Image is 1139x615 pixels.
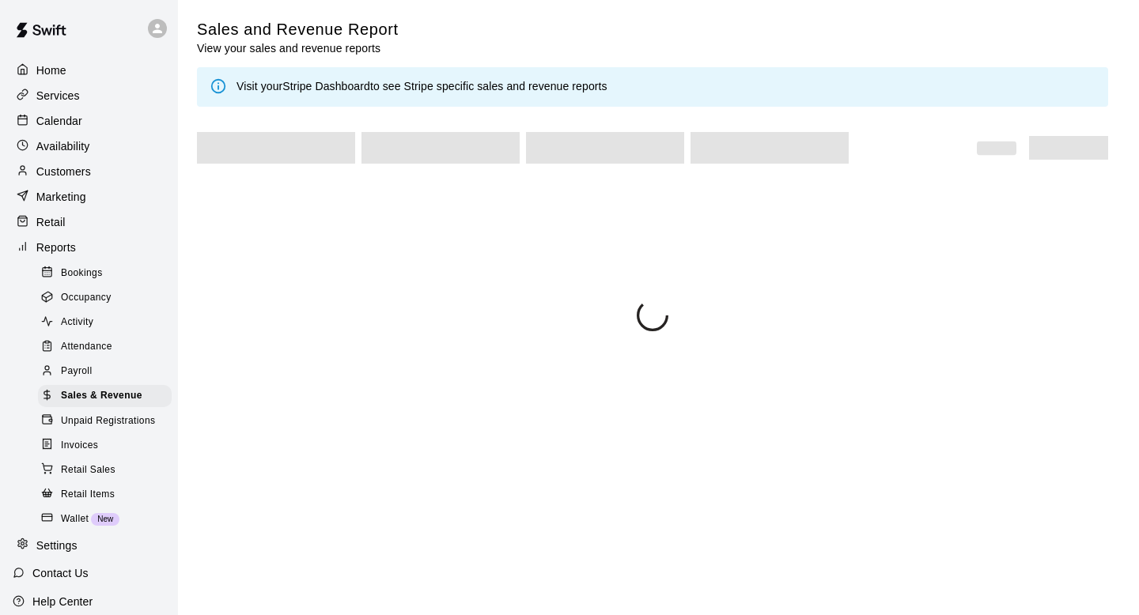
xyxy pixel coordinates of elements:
[197,40,399,56] p: View your sales and revenue reports
[61,339,112,355] span: Attendance
[36,138,90,154] p: Availability
[61,364,92,379] span: Payroll
[38,360,172,383] div: Payroll
[38,433,178,458] a: Invoices
[61,315,93,330] span: Activity
[38,507,178,531] a: WalletNew
[38,458,178,482] a: Retail Sales
[13,134,165,158] a: Availability
[38,508,172,530] div: WalletNew
[13,109,165,133] a: Calendar
[13,534,165,557] a: Settings
[38,311,172,334] div: Activity
[197,19,399,40] h5: Sales and Revenue Report
[38,435,172,457] div: Invoices
[36,164,91,179] p: Customers
[13,160,165,183] a: Customers
[61,266,103,281] span: Bookings
[36,62,66,78] p: Home
[36,538,78,553] p: Settings
[32,594,93,609] p: Help Center
[13,185,165,209] a: Marketing
[38,484,172,506] div: Retail Items
[38,360,178,384] a: Payroll
[36,240,76,255] p: Reports
[36,88,80,104] p: Services
[13,210,165,234] a: Retail
[38,409,178,433] a: Unpaid Registrations
[38,459,172,481] div: Retail Sales
[61,511,89,527] span: Wallet
[13,58,165,82] a: Home
[282,80,370,92] a: Stripe Dashboard
[13,236,165,259] a: Reports
[38,384,178,409] a: Sales & Revenue
[38,285,178,310] a: Occupancy
[38,287,172,309] div: Occupancy
[61,487,115,503] span: Retail Items
[237,78,607,96] div: Visit your to see Stripe specific sales and revenue reports
[91,515,119,523] span: New
[61,438,98,454] span: Invoices
[61,388,142,404] span: Sales & Revenue
[38,311,178,335] a: Activity
[36,189,86,205] p: Marketing
[61,290,112,306] span: Occupancy
[38,335,178,360] a: Attendance
[38,385,172,407] div: Sales & Revenue
[36,113,82,129] p: Calendar
[61,413,155,429] span: Unpaid Registrations
[38,336,172,358] div: Attendance
[38,261,178,285] a: Bookings
[13,84,165,108] a: Services
[38,482,178,507] a: Retail Items
[61,462,115,478] span: Retail Sales
[38,410,172,432] div: Unpaid Registrations
[38,262,172,285] div: Bookings
[32,565,89,581] p: Contact Us
[36,214,66,230] p: Retail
